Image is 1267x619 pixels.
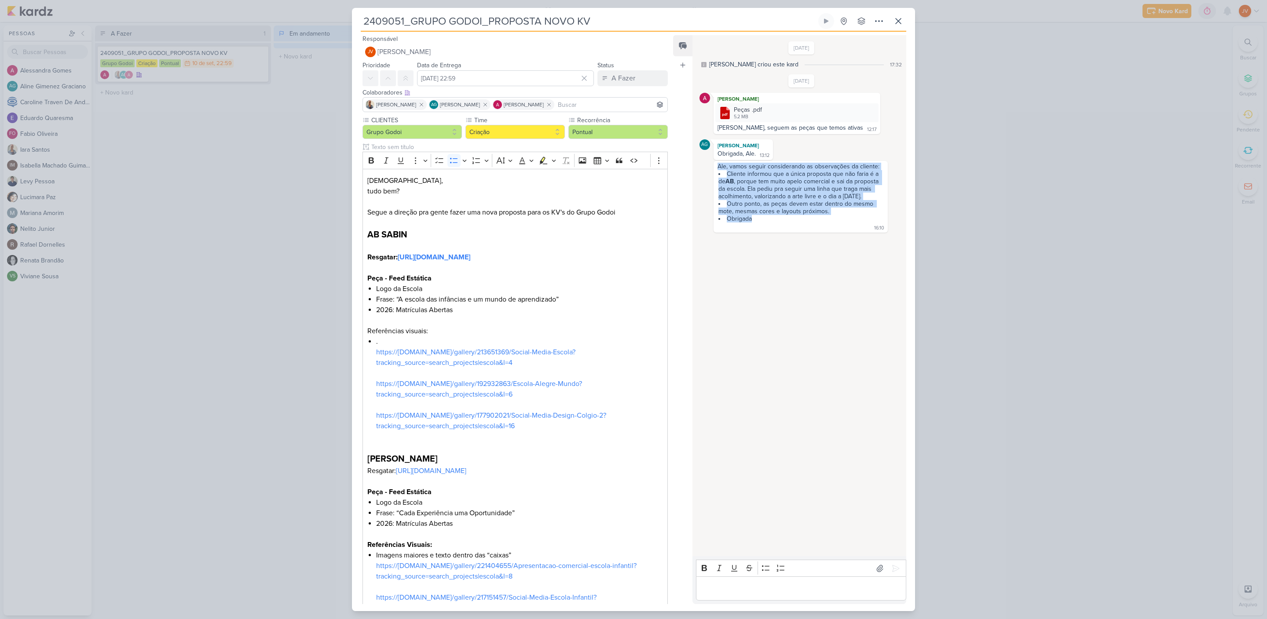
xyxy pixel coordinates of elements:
a: https://[DOMAIN_NAME]/gallery/192932863/Escola-Alegre-Mundo?tracking_source=search_projects|escol... [376,379,582,399]
label: Prioridade [363,62,390,69]
p: Referências visuais: [367,326,663,336]
p: Segue a direção pra gente fazer uma nova proposta para os KV's do Grupo Godoi [367,207,663,218]
li: Frase: “Cada Experiência uma Oportunidade” [376,508,663,518]
span: [PERSON_NAME] [377,47,431,57]
p: tudo bem? [367,186,663,197]
p: Resgatar: [367,466,663,487]
a: https://[DOMAIN_NAME]/gallery/213651369/Social-Media-Escola?tracking_source=search_projects|escol... [376,348,575,367]
button: Pontual [568,125,668,139]
a: https://[DOMAIN_NAME]/gallery/177902021/Social-Media-Design-Colgio-2?tracking_source=search_proje... [376,411,606,430]
strong: AB SABIN [367,229,407,240]
label: Status [597,62,614,69]
div: [PERSON_NAME], seguem as peças que temos ativas [718,124,863,131]
div: Aline Gimenez Graciano [429,100,438,109]
li: Frase: “A escola das infâncias e um mundo de aprendizado” [376,294,663,305]
input: Kard Sem Título [361,13,817,29]
p: AG [431,103,437,107]
div: 12:17 [867,126,877,133]
a: [URL][DOMAIN_NAME] [398,253,470,262]
div: A Fazer [612,73,635,84]
strong: [PERSON_NAME] [367,454,438,464]
label: CLIENTES [370,116,462,125]
button: Grupo Godoi [363,125,462,139]
div: Editor toolbar [696,560,906,577]
span: [PERSON_NAME] [504,101,544,109]
strong: Peça - Feed Estática [367,274,432,283]
a: [URL][DOMAIN_NAME] [396,466,466,475]
div: Obrigada, Ale. [718,150,756,157]
p: [DEMOGRAPHIC_DATA], [367,175,663,186]
li: Logo da Escola [376,497,663,508]
div: Editor toolbar [363,152,668,169]
li: Logo da Escola [376,284,663,294]
label: Recorrência [576,116,668,125]
li: 2026: Matrículas Abertas [376,518,663,529]
a: https://[DOMAIN_NAME]/gallery/221404655/Apresentacao-comercial-escola-infantil?tracking_source=se... [376,561,637,581]
label: Time [473,116,565,125]
p: JV [368,50,373,55]
strong: AB [725,178,734,185]
input: Buscar [556,99,666,110]
button: Criação [465,125,565,139]
div: Aline Gimenez Graciano [699,139,710,150]
div: Colaboradores [363,88,668,97]
div: Ligar relógio [823,18,830,25]
p: AG [701,142,708,147]
li: Imagens maiores e texto dentro das “caixas” [376,550,663,613]
li: Cliente informou que a única proposta que não faria é a de , porque tem muito apelo comercial e s... [718,170,884,200]
img: Iara Santos [366,100,374,109]
span: [PERSON_NAME] [440,101,480,109]
li: 2026: Matrículas Abertas [376,305,663,315]
div: 13:12 [760,152,769,159]
strong: Referências Visuais: [367,540,432,549]
img: Alessandra Gomes [699,93,710,103]
div: 5.2 MB [734,113,762,120]
input: Texto sem título [370,142,668,152]
div: Editor editing area: main [696,576,906,601]
div: Ale, vamos seguir considerando as observações da cliente: [718,163,884,170]
div: 17:32 [890,61,902,69]
button: JV [PERSON_NAME] [363,44,668,60]
li: Obrigada [718,215,884,222]
img: Alessandra Gomes [493,100,502,109]
strong: Peça - Feed Estática [367,488,432,496]
li: . [376,336,663,442]
div: [PERSON_NAME] [715,95,879,103]
div: Peças .pdf [715,103,879,122]
li: Outro ponto, as peças devem estar dentro do mesmo mote, mesmas cores e layouts próximos. [718,200,884,215]
label: Responsável [363,35,398,43]
div: 16:10 [874,225,884,232]
span: [PERSON_NAME] [376,101,416,109]
label: Data de Entrega [417,62,461,69]
strong: Resgatar: [367,253,398,262]
div: Joney Viana [365,47,376,57]
div: [PERSON_NAME] [715,141,771,150]
div: Peças .pdf [734,105,762,114]
button: A Fazer [597,70,668,86]
a: https://[DOMAIN_NAME]/gallery/217151457/Social-Media-Escola-Infantil?tracking_source=search_proje... [376,593,597,612]
div: [PERSON_NAME] criou este kard [709,60,798,69]
input: Select a date [417,70,594,86]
